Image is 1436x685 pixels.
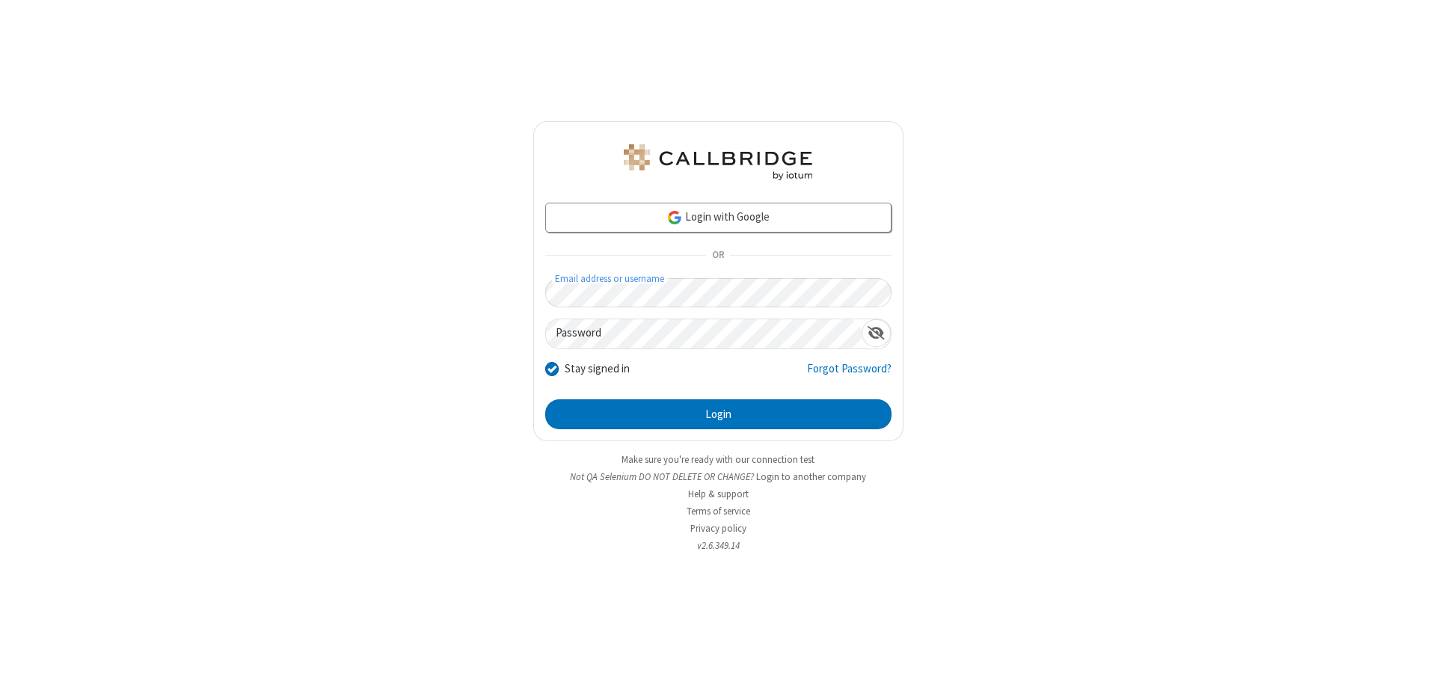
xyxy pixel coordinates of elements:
button: Login to another company [756,470,866,484]
span: OR [706,245,730,266]
a: Make sure you're ready with our connection test [622,453,814,466]
a: Terms of service [687,505,750,517]
input: Password [546,319,862,348]
img: google-icon.png [666,209,683,226]
img: QA Selenium DO NOT DELETE OR CHANGE [621,144,815,180]
a: Privacy policy [690,522,746,535]
a: Forgot Password? [807,360,892,389]
button: Login [545,399,892,429]
li: Not QA Selenium DO NOT DELETE OR CHANGE? [533,470,903,484]
a: Login with Google [545,203,892,233]
input: Email address or username [545,278,892,307]
a: Help & support [688,488,749,500]
label: Stay signed in [565,360,630,378]
li: v2.6.349.14 [533,538,903,553]
div: Show password [862,319,891,347]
